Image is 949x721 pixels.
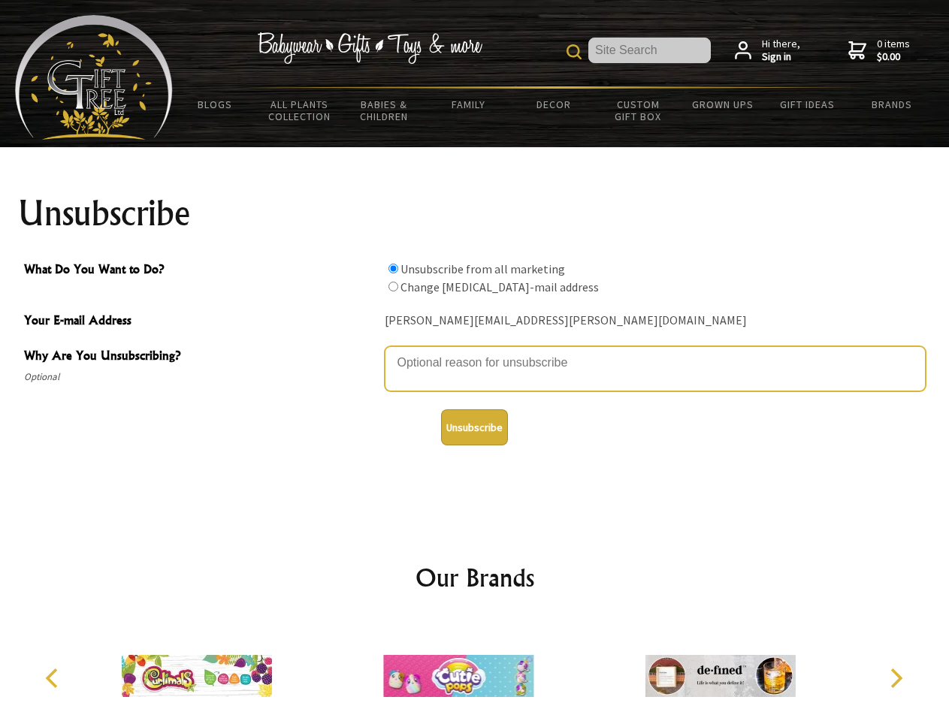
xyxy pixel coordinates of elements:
a: BLOGS [173,89,258,120]
img: Babywear - Gifts - Toys & more [257,32,482,64]
textarea: Why Are You Unsubscribing? [385,346,926,391]
button: Next [879,662,912,695]
h2: Our Brands [30,560,920,596]
input: What Do You Want to Do? [388,282,398,291]
button: Unsubscribe [441,409,508,445]
span: Your E-mail Address [24,311,377,333]
a: Decor [511,89,596,120]
span: What Do You Want to Do? [24,260,377,282]
input: Site Search [588,38,711,63]
span: Hi there, [762,38,800,64]
img: Babyware - Gifts - Toys and more... [15,15,173,140]
button: Previous [38,662,71,695]
span: Optional [24,368,377,386]
a: Custom Gift Box [596,89,681,132]
input: What Do You Want to Do? [388,264,398,273]
a: Grown Ups [680,89,765,120]
label: Change [MEDICAL_DATA]-mail address [400,279,599,294]
span: 0 items [877,37,910,64]
div: [PERSON_NAME][EMAIL_ADDRESS][PERSON_NAME][DOMAIN_NAME] [385,309,926,333]
a: 0 items$0.00 [848,38,910,64]
a: Gift Ideas [765,89,850,120]
img: product search [567,44,582,59]
a: Brands [850,89,935,120]
label: Unsubscribe from all marketing [400,261,565,276]
a: Family [427,89,512,120]
strong: Sign in [762,50,800,64]
a: All Plants Collection [258,89,343,132]
strong: $0.00 [877,50,910,64]
a: Hi there,Sign in [735,38,800,64]
h1: Unsubscribe [18,195,932,231]
a: Babies & Children [342,89,427,132]
span: Why Are You Unsubscribing? [24,346,377,368]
